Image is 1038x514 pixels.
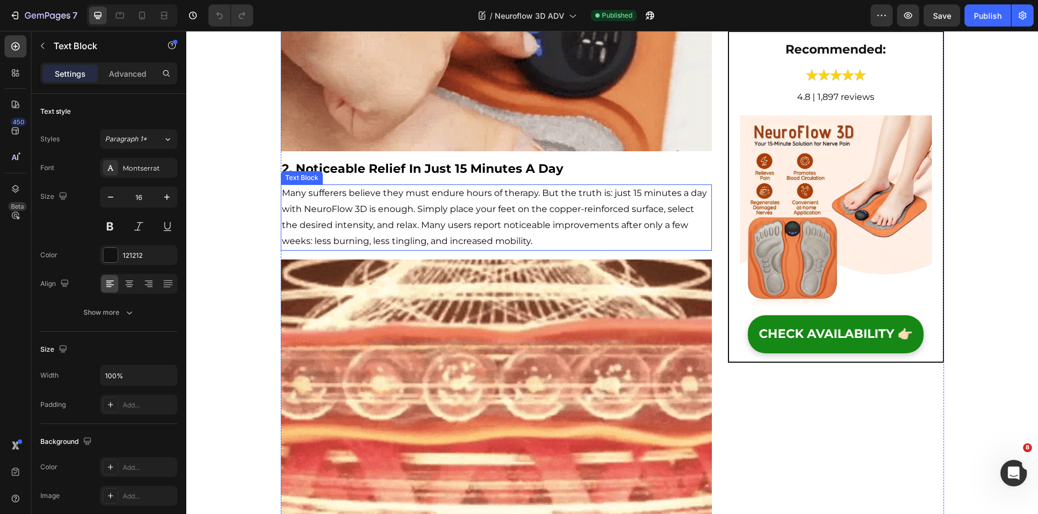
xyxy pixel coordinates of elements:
input: Auto [101,365,177,385]
div: Beta [8,202,27,211]
div: Padding [40,400,66,410]
div: Publish [974,10,1002,22]
iframe: Intercom live chat [1000,460,1027,486]
div: Size [40,189,70,204]
button: Show more [40,303,177,322]
div: 450 [11,118,27,126]
div: Background [40,434,94,449]
span: / [490,10,492,22]
button: 7 [4,4,82,27]
span: Paragraph 1* [105,134,147,144]
div: Width [40,370,59,380]
button: Save [924,4,960,27]
button: Publish [964,4,1011,27]
h2: recommended: [543,10,756,28]
div: Undo/Redo [208,4,253,27]
div: Styles [40,134,60,144]
span: Save [933,11,951,20]
p: Settings [55,68,86,80]
div: Add... [123,463,175,473]
iframe: Design area [186,31,1038,514]
div: 121212 [123,251,175,261]
span: 8 [1023,443,1032,452]
div: Font [40,163,54,173]
div: Align [40,277,71,292]
span: 4.8 | 1,897 reviews [611,61,688,71]
div: Montserrat [123,163,175,173]
div: Size [40,342,70,357]
div: Add... [123,491,175,501]
a: CHECK AVAILABILITY 👉🏻 [562,284,737,322]
p: CHECK AVAILABILITY 👉🏻 [573,295,726,311]
div: Color [40,462,57,472]
div: Color [40,250,57,260]
span: Neuroflow 3D ADV [495,10,564,22]
div: Image [40,491,60,501]
p: Advanced [109,68,146,80]
div: Add... [123,400,175,410]
img: gempages_510724225498088250-bac4bcf5-199e-4013-a873-a2b7192acbc3.jpg [554,84,745,275]
p: Text Block [54,39,148,52]
span: Published [602,10,632,20]
div: Text style [40,107,71,116]
button: Paragraph 1* [100,129,177,149]
p: 7 [72,9,77,22]
div: Show more [83,307,135,318]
